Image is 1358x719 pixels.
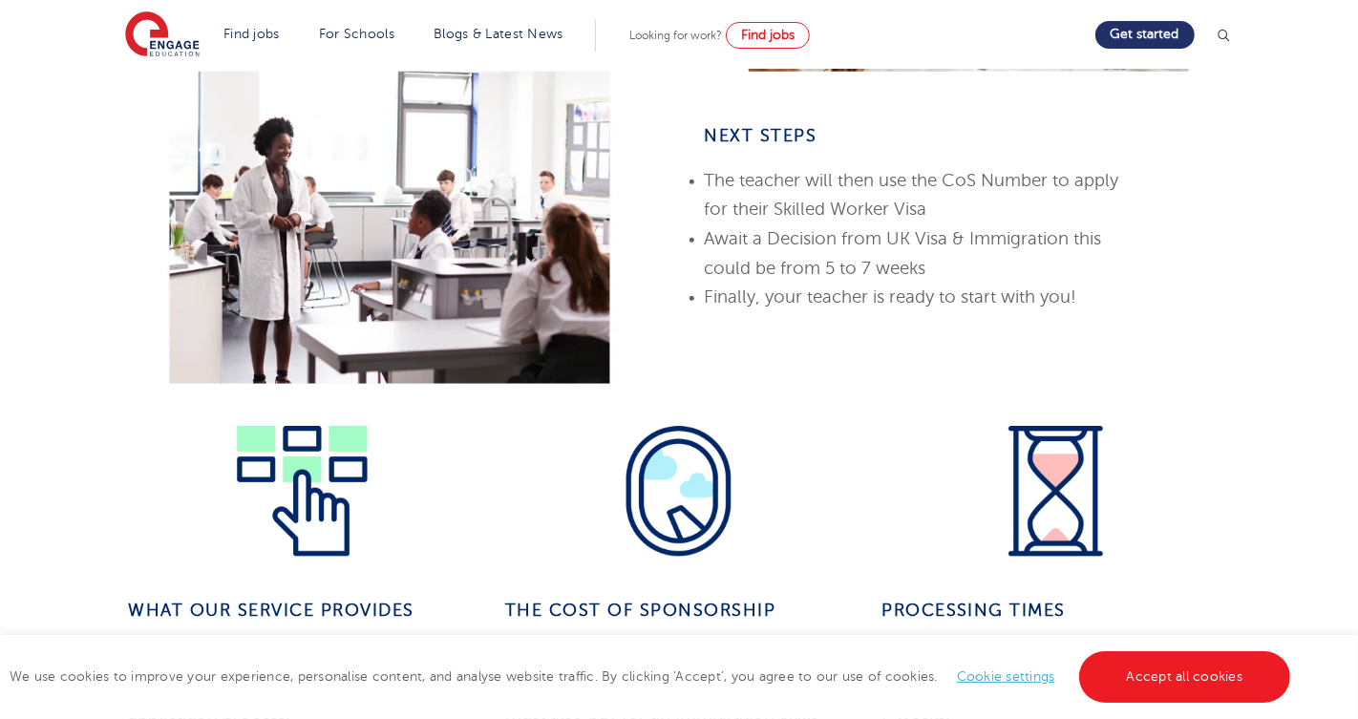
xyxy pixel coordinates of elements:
span: next Steps [705,126,817,145]
b: What our service provides [129,601,415,620]
span: We use cookies to improve your experience, personalise content, and analyse website traffic. By c... [10,669,1295,684]
a: Cookie settings [957,669,1055,684]
b: Processing Times [881,601,1066,620]
a: Find jobs [726,22,810,49]
a: Accept all cookies [1079,651,1291,703]
span: Find jobs [741,28,795,42]
span: Await a Decision from UK Visa & Immigration this could be from 5 to 7 weeks [705,229,1102,278]
span: Finally, your teacher is ready to start with you! [705,287,1077,307]
a: For Schools [319,27,394,41]
span: The teacher will then use the CoS Number to apply for their Skilled Worker Visa [705,171,1119,220]
img: Engage Education [125,11,200,59]
a: Get started [1095,21,1195,49]
span: Looking for work? [629,29,722,42]
b: The Cost of Sponsorship [505,601,776,620]
a: Blogs & Latest News [434,27,563,41]
a: Find jobs [223,27,280,41]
